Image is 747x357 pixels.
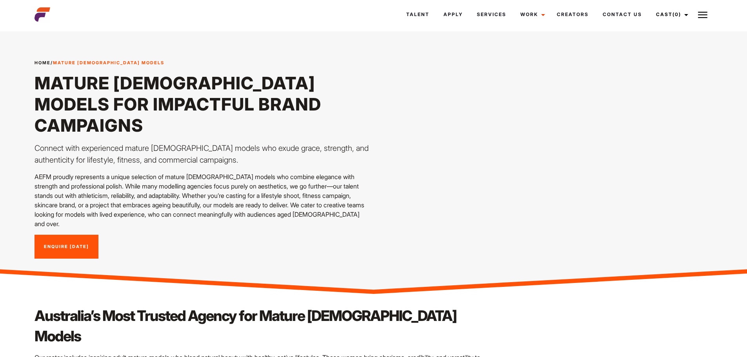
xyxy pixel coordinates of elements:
h1: Mature [DEMOGRAPHIC_DATA] Models for Impactful Brand Campaigns [35,72,369,136]
a: Home [35,60,51,65]
a: Enquire [DATE] [35,235,98,259]
h2: Australia’s Most Trusted Agency for Mature [DEMOGRAPHIC_DATA] Models [35,306,483,346]
span: / [35,60,164,66]
p: Connect with experienced mature [DEMOGRAPHIC_DATA] models who exude grace, strength, and authenti... [35,142,369,166]
span: (0) [672,11,681,17]
a: Work [513,4,550,25]
a: Services [470,4,513,25]
strong: Mature [DEMOGRAPHIC_DATA] Models [53,60,164,65]
a: Cast(0) [649,4,693,25]
a: Contact Us [596,4,649,25]
a: Talent [399,4,436,25]
a: Apply [436,4,470,25]
a: Creators [550,4,596,25]
p: AEFM proudly represents a unique selection of mature [DEMOGRAPHIC_DATA] models who combine elegan... [35,172,369,228]
img: Burger icon [698,10,707,20]
img: cropped-aefm-brand-fav-22-square.png [35,7,50,22]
